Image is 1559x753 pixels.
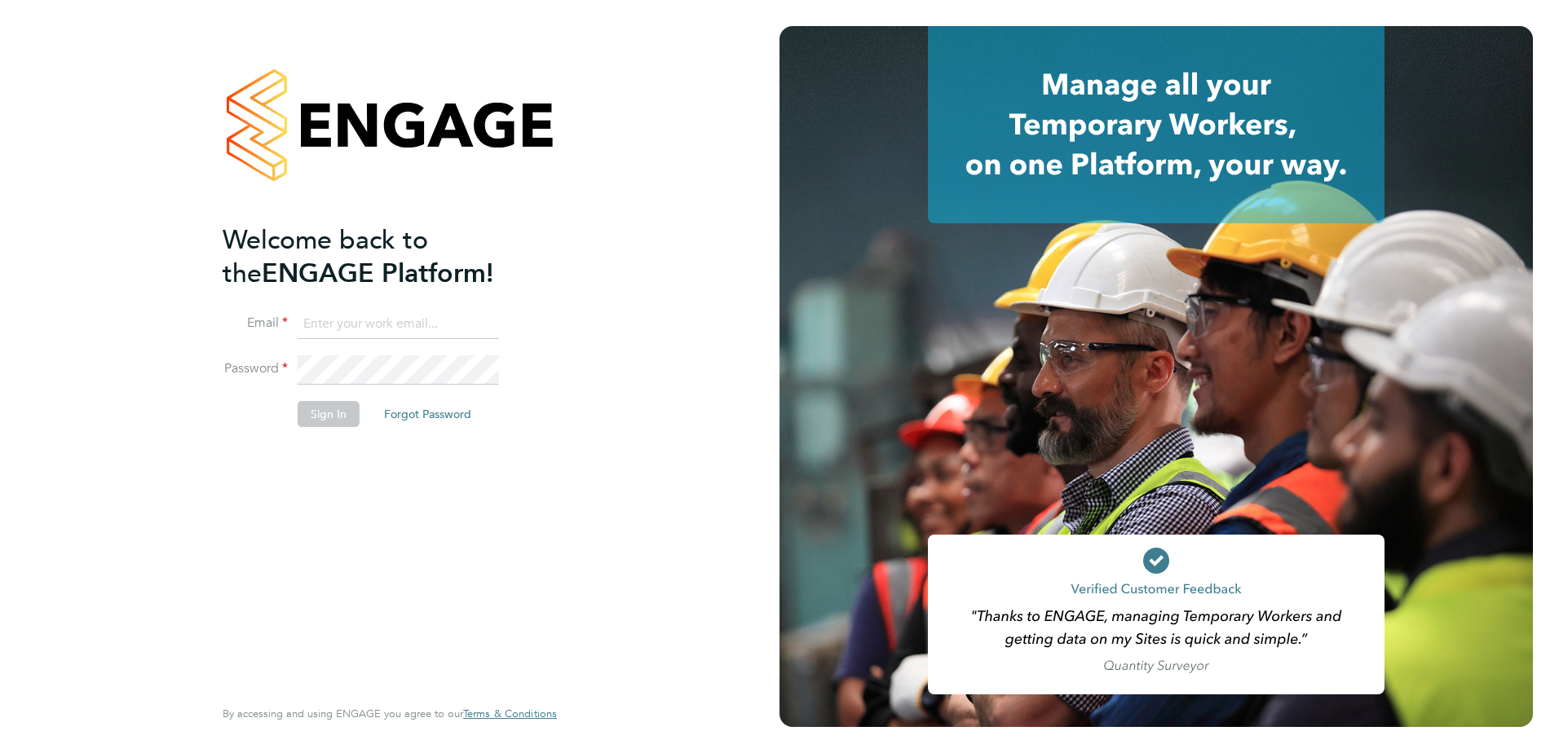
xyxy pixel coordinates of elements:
[298,401,360,427] button: Sign In
[223,315,288,332] label: Email
[463,707,557,720] span: Terms & Conditions
[223,360,288,377] label: Password
[223,223,541,290] h2: ENGAGE Platform!
[223,707,557,720] span: By accessing and using ENGAGE you agree to our
[371,401,484,427] button: Forgot Password
[298,310,499,339] input: Enter your work email...
[223,224,428,289] span: Welcome back to the
[463,707,557,720] a: Terms & Conditions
